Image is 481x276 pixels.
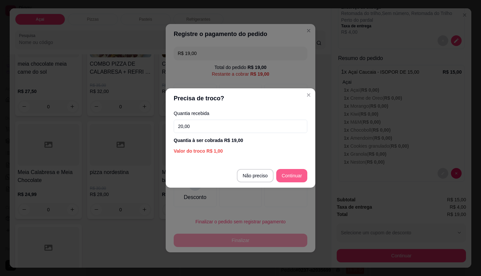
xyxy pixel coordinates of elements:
button: Continuar [276,169,307,182]
label: Quantia recebida [174,111,307,116]
button: Close [303,90,314,100]
div: Quantia à ser cobrada R$ 19,00 [174,137,307,144]
button: Não preciso [237,169,274,182]
div: Valor do troco R$ 1,00 [174,148,307,154]
header: Precisa de troco? [166,88,315,108]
